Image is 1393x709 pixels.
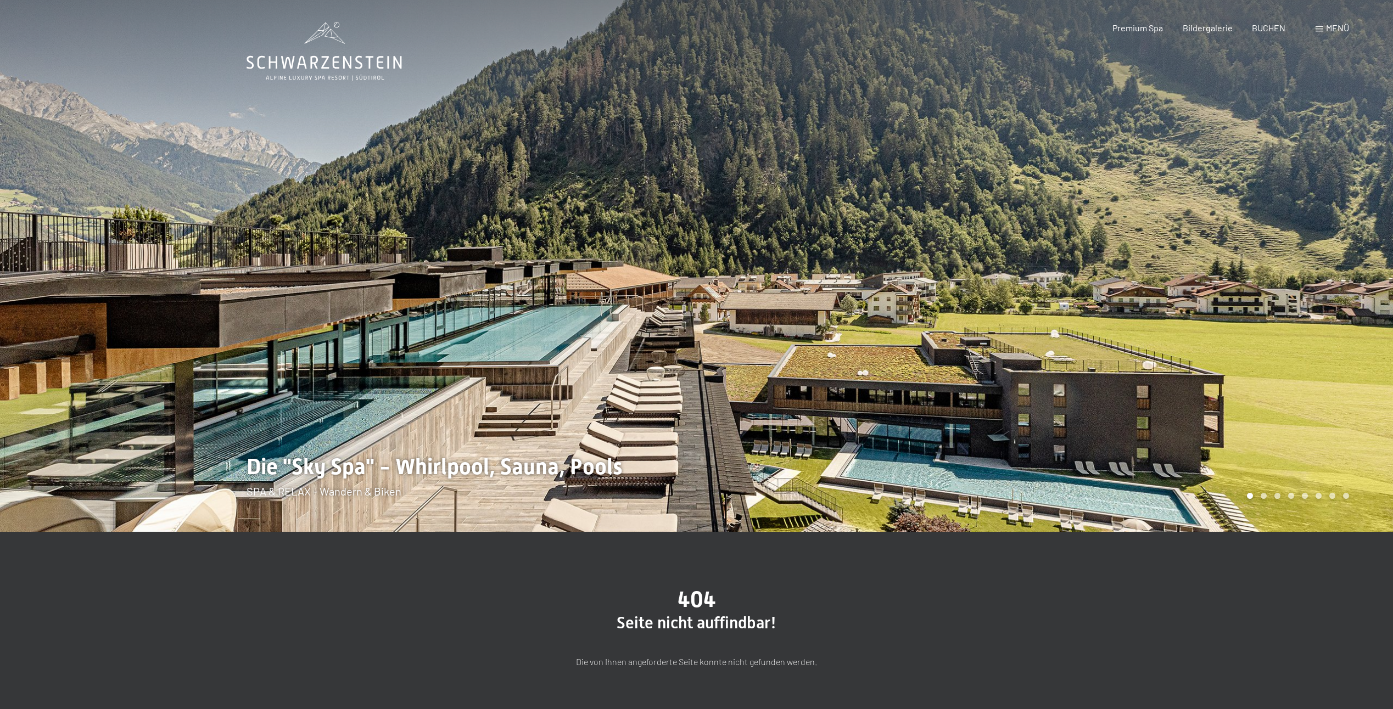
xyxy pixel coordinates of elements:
div: Carousel Page 3 [1274,493,1280,499]
div: Carousel Page 8 [1343,493,1349,499]
div: Carousel Page 4 [1288,493,1294,499]
div: Carousel Page 7 [1329,493,1335,499]
div: Carousel Page 5 [1302,493,1308,499]
span: Seite nicht auffindbar! [617,613,776,632]
a: BUCHEN [1252,22,1285,33]
div: Carousel Page 2 [1261,493,1267,499]
span: Menü [1326,22,1349,33]
div: Carousel Page 1 (Current Slide) [1247,493,1253,499]
p: Die von Ihnen angeforderte Seite konnte nicht gefunden werden. [422,655,971,669]
a: Premium Spa [1112,22,1163,33]
div: Carousel Pagination [1243,493,1349,499]
a: Bildergalerie [1183,22,1233,33]
div: Carousel Page 6 [1316,493,1322,499]
span: 404 [678,587,716,612]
